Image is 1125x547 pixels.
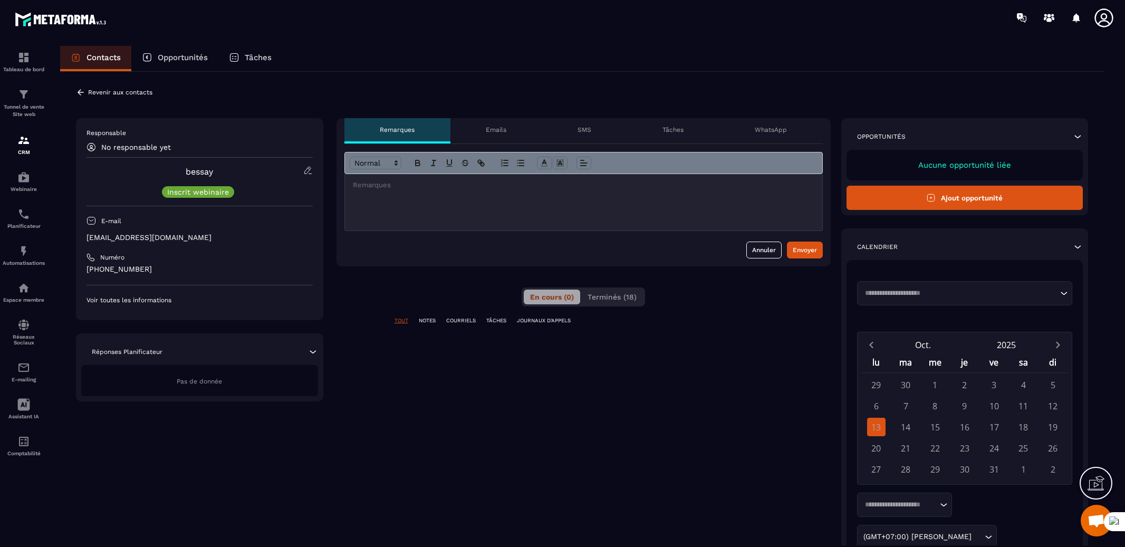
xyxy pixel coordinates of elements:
[985,397,1003,415] div: 10
[867,397,886,415] div: 6
[101,217,121,225] p: E-mail
[857,132,906,141] p: Opportunités
[1044,460,1062,478] div: 2
[1008,354,1038,372] div: sa
[530,293,574,301] span: En cours (0)
[1081,505,1112,536] div: Mở cuộc trò chuyện
[17,171,30,184] img: automations
[177,378,222,385] span: Pas de donnée
[17,319,30,331] img: social-network
[861,288,1058,299] input: Search for option
[486,126,506,134] p: Emails
[1044,397,1062,415] div: 12
[867,439,886,457] div: 20
[86,53,121,62] p: Contacts
[985,460,1003,478] div: 31
[17,88,30,101] img: formation
[897,376,915,394] div: 30
[3,186,45,192] p: Webinaire
[857,493,952,517] div: Search for option
[862,354,891,372] div: lu
[926,460,944,478] div: 29
[897,418,915,436] div: 14
[3,200,45,237] a: schedulerschedulerPlanificateur
[380,126,415,134] p: Remarques
[3,149,45,155] p: CRM
[1014,439,1033,457] div: 25
[867,376,886,394] div: 29
[926,418,944,436] div: 15
[3,223,45,229] p: Planificateur
[857,243,898,251] p: Calendrier
[979,354,1009,372] div: ve
[1044,439,1062,457] div: 26
[3,297,45,303] p: Espace membre
[3,427,45,464] a: accountantaccountantComptabilité
[3,390,45,427] a: Assistant IA
[3,126,45,163] a: formationformationCRM
[662,126,684,134] p: Tâches
[524,290,580,304] button: En cours (0)
[1038,354,1068,372] div: di
[395,317,408,324] p: TOUT
[985,376,1003,394] div: 3
[167,188,229,196] p: Inscrit webinaire
[60,46,131,71] a: Contacts
[897,439,915,457] div: 21
[3,80,45,126] a: formationformationTunnel de vente Site web
[86,129,313,137] p: Responsable
[17,245,30,257] img: automations
[3,450,45,456] p: Comptabilité
[17,51,30,64] img: formation
[588,293,637,301] span: Terminés (18)
[218,46,282,71] a: Tâches
[3,237,45,274] a: automationsautomationsAutomatisations
[86,233,313,243] p: [EMAIL_ADDRESS][DOMAIN_NAME]
[446,317,476,324] p: COURRIELS
[1044,418,1062,436] div: 19
[3,377,45,382] p: E-mailing
[3,163,45,200] a: automationsautomationsWebinaire
[3,66,45,72] p: Tableau de bord
[857,281,1073,305] div: Search for option
[862,354,1068,478] div: Calendar wrapper
[955,460,974,478] div: 30
[793,245,817,255] div: Envoyer
[3,260,45,266] p: Automatisations
[17,282,30,294] img: automations
[3,353,45,390] a: emailemailE-mailing
[1014,397,1033,415] div: 11
[3,43,45,80] a: formationformationTableau de bord
[3,103,45,118] p: Tunnel de vente Site web
[1014,376,1033,394] div: 4
[926,439,944,457] div: 22
[920,354,950,372] div: me
[86,296,313,304] p: Voir toutes les informations
[965,335,1048,354] button: Open years overlay
[891,354,920,372] div: ma
[88,89,152,96] p: Revenir aux contacts
[955,397,974,415] div: 9
[578,126,591,134] p: SMS
[955,439,974,457] div: 23
[867,418,886,436] div: 13
[985,439,1003,457] div: 24
[101,143,171,151] p: No responsable yet
[419,317,436,324] p: NOTES
[158,53,208,62] p: Opportunités
[17,208,30,220] img: scheduler
[861,500,937,510] input: Search for option
[867,460,886,478] div: 27
[857,160,1073,170] p: Aucune opportunité liée
[17,134,30,147] img: formation
[847,186,1083,210] button: Ajout opportunité
[1044,376,1062,394] div: 5
[787,242,823,258] button: Envoyer
[926,397,944,415] div: 8
[3,334,45,346] p: Réseaux Sociaux
[186,167,213,177] a: bessay
[1048,338,1068,352] button: Next month
[581,290,643,304] button: Terminés (18)
[17,361,30,374] img: email
[92,348,162,356] p: Réponses Planificateur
